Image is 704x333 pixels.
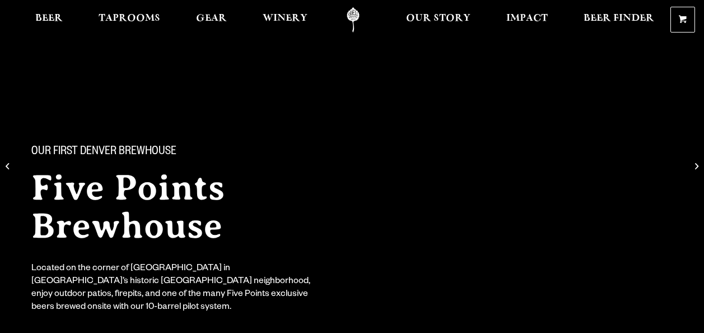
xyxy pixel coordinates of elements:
[35,14,63,23] span: Beer
[28,7,70,33] a: Beer
[499,7,555,33] a: Impact
[584,14,654,23] span: Beer Finder
[189,7,234,33] a: Gear
[31,263,318,314] div: Located on the corner of [GEOGRAPHIC_DATA] in [GEOGRAPHIC_DATA]’s historic [GEOGRAPHIC_DATA] neig...
[91,7,167,33] a: Taprooms
[31,169,381,245] h2: Five Points Brewhouse
[576,7,661,33] a: Beer Finder
[31,145,176,160] span: Our First Denver Brewhouse
[506,14,548,23] span: Impact
[99,14,160,23] span: Taprooms
[406,14,470,23] span: Our Story
[255,7,315,33] a: Winery
[196,14,227,23] span: Gear
[263,14,307,23] span: Winery
[399,7,478,33] a: Our Story
[332,7,374,33] a: Odell Home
